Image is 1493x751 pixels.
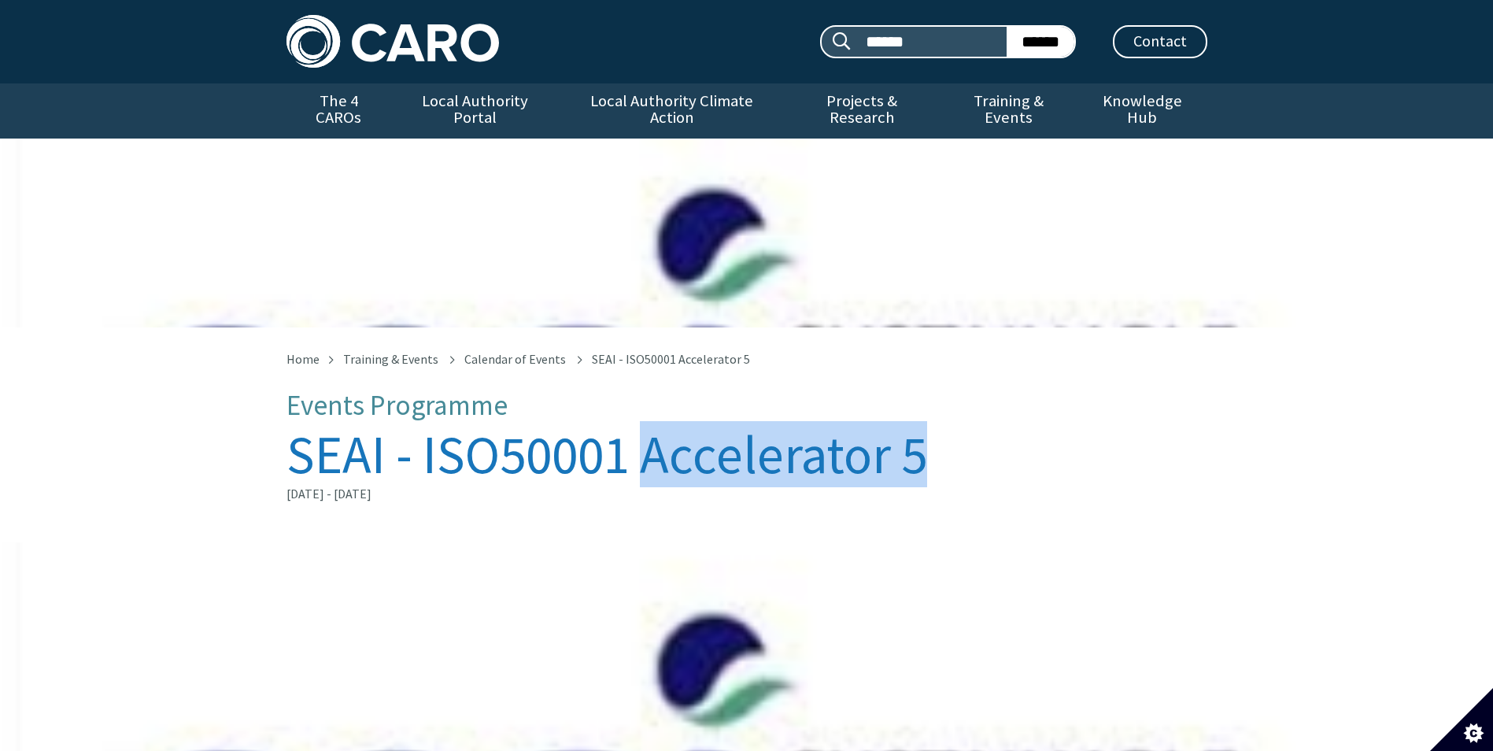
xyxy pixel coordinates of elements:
[286,83,391,139] a: The 4 CAROs
[286,15,499,68] img: Caro logo
[286,484,1207,505] p: [DATE] - [DATE]
[784,83,940,139] a: Projects & Research
[286,426,1207,484] h1: SEAI - ISO50001 Accelerator 5
[1113,25,1207,58] a: Contact
[286,390,1207,421] p: Events Programme
[940,83,1077,139] a: Training & Events
[286,351,320,367] a: Home
[391,83,560,139] a: Local Authority Portal
[343,351,438,367] a: Training & Events
[592,351,750,367] span: SEAI - ISO50001 Accelerator 5
[560,83,784,139] a: Local Authority Climate Action
[464,351,566,367] a: Calendar of Events
[1430,688,1493,751] button: Set cookie preferences
[1077,83,1207,139] a: Knowledge Hub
